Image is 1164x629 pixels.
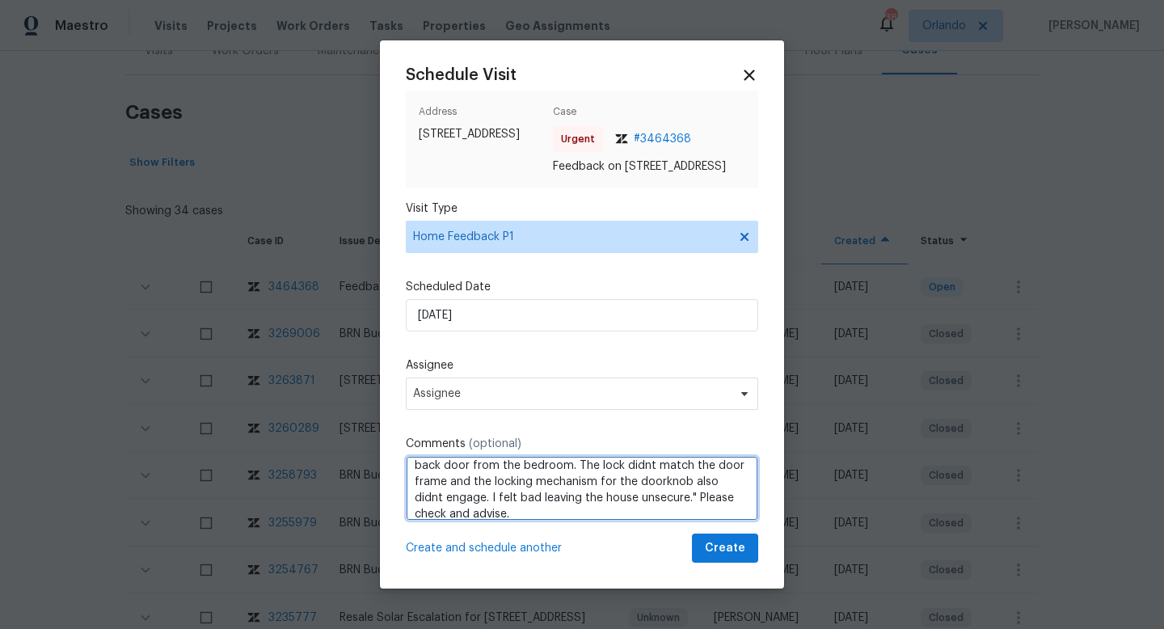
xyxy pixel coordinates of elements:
img: Zendesk Logo Icon [615,134,628,144]
span: Create and schedule another [406,540,562,556]
label: Comments [406,436,758,452]
span: Schedule Visit [406,67,517,83]
span: Case [553,103,745,126]
label: Visit Type [406,201,758,217]
textarea: We received a feedback stating " I wasnt able to lock the back door from the bedroom. The lock di... [406,456,758,521]
input: M/D/YYYY [406,299,758,331]
span: # 3464368 [634,131,691,147]
span: Assignee [413,387,730,400]
span: (optional) [469,438,521,450]
span: Create [705,538,745,559]
label: Assignee [406,357,758,374]
span: [STREET_ADDRESS] [419,126,546,142]
span: Close [740,66,758,84]
span: Address [419,103,546,126]
label: Scheduled Date [406,279,758,295]
button: Create [692,534,758,564]
span: Urgent [561,131,601,147]
span: Feedback on [STREET_ADDRESS] [553,158,745,175]
span: Home Feedback P1 [413,229,727,245]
